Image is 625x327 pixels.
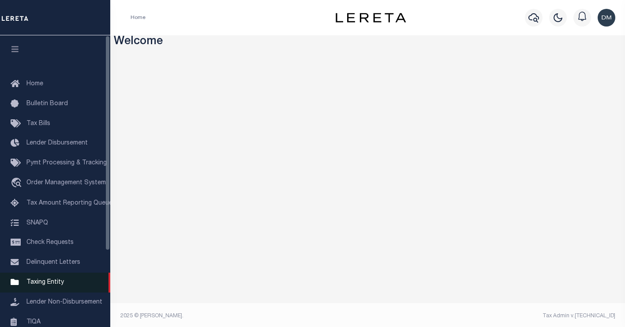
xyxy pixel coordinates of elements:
[374,312,615,320] div: Tax Admin v.[TECHNICAL_ID]
[26,180,106,186] span: Order Management System
[26,121,50,127] span: Tax Bills
[26,259,80,266] span: Delinquent Letters
[11,178,25,189] i: travel_explore
[26,220,48,226] span: SNAPQ
[114,35,622,49] h3: Welcome
[26,160,107,166] span: Pymt Processing & Tracking
[26,101,68,107] span: Bulletin Board
[26,240,74,246] span: Check Requests
[26,299,102,305] span: Lender Non-Disbursement
[26,81,43,87] span: Home
[131,14,146,22] li: Home
[336,13,406,23] img: logo-dark.svg
[598,9,615,27] img: svg+xml;base64,PHN2ZyB4bWxucz0iaHR0cDovL3d3dy53My5vcmcvMjAwMC9zdmciIHBvaW50ZXItZXZlbnRzPSJub25lIi...
[26,279,64,285] span: Taxing Entity
[26,319,41,325] span: TIQA
[114,312,368,320] div: 2025 © [PERSON_NAME].
[26,140,88,146] span: Lender Disbursement
[26,200,112,206] span: Tax Amount Reporting Queue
